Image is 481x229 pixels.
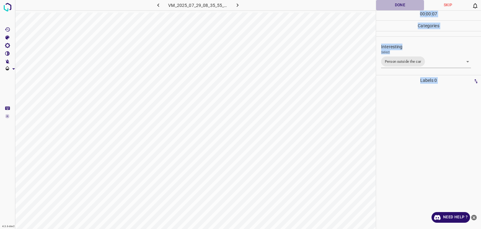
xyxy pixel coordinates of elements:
a: Need Help ? [432,212,470,223]
p: Interesting [381,44,481,50]
button: close-help [470,212,478,223]
div: 4.3.6-dev2 [1,224,16,229]
div: Person outside the car [381,55,471,68]
span: Person outside the car [381,58,425,65]
label: Select [381,50,390,55]
p: Categories [376,21,481,31]
p: 00 [426,11,431,17]
div: : : [420,11,437,20]
img: logo [2,2,13,13]
h6: VM_2025_07_29_08_35_55_705_02.gif [168,2,227,10]
p: 00 [420,11,425,17]
p: Labels 0 [378,75,479,86]
p: 07 [432,11,437,17]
